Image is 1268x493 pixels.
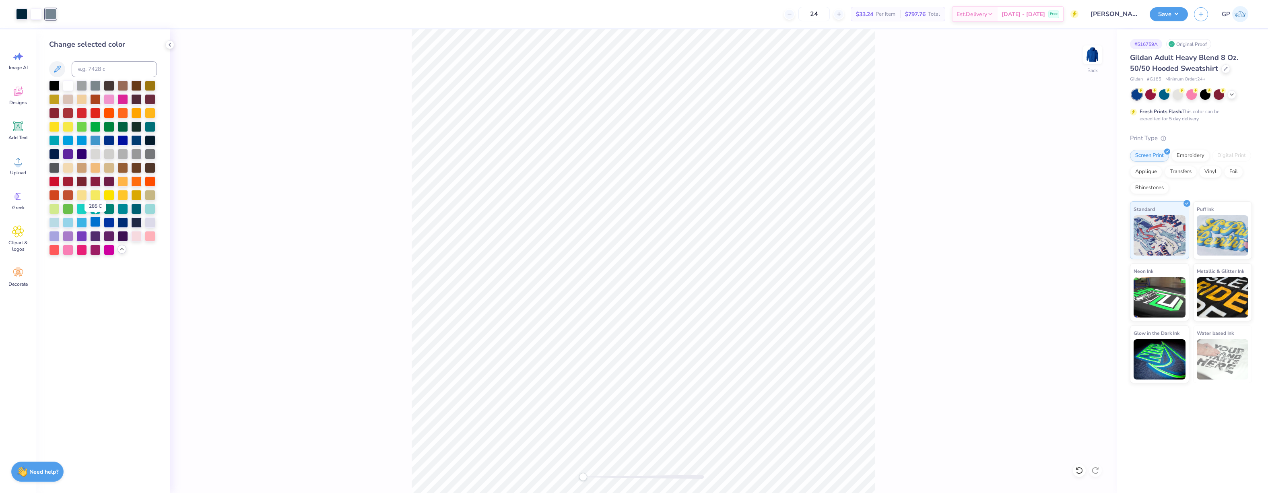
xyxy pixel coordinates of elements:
span: Minimum Order: 24 + [1165,76,1206,83]
span: Designs [9,99,27,106]
input: – – [798,7,830,21]
span: Decorate [8,281,28,287]
span: Free [1050,11,1058,17]
span: $797.76 [905,10,926,19]
div: Screen Print [1130,150,1169,162]
div: Applique [1130,166,1162,178]
span: Total [928,10,940,19]
span: Gildan Adult Heavy Blend 8 Oz. 50/50 Hooded Sweatshirt [1130,53,1238,73]
span: Upload [10,169,26,176]
span: Per Item [876,10,895,19]
span: Add Text [8,134,28,141]
a: GP [1218,6,1252,22]
span: Clipart & logos [5,239,31,252]
div: Accessibility label [579,473,587,481]
img: Back [1085,47,1101,63]
span: Metallic & Glitter Ink [1197,267,1244,275]
div: Foil [1224,166,1243,178]
div: Change selected color [49,39,157,50]
span: # G185 [1147,76,1161,83]
strong: Need help? [29,468,58,476]
img: Metallic & Glitter Ink [1197,277,1249,318]
strong: Fresh Prints Flash: [1140,108,1182,115]
span: Gildan [1130,76,1143,83]
span: Puff Ink [1197,205,1214,213]
input: e.g. 7428 c [72,61,157,77]
div: Digital Print [1212,150,1251,162]
span: GP [1222,10,1230,19]
span: $33.24 [856,10,873,19]
div: Rhinestones [1130,182,1169,194]
div: Back [1087,67,1098,74]
img: Glow in the Dark Ink [1134,339,1186,380]
span: Image AI [9,64,28,71]
img: Water based Ink [1197,339,1249,380]
span: Neon Ink [1134,267,1153,275]
div: Vinyl [1199,166,1222,178]
span: Est. Delivery [957,10,987,19]
div: Embroidery [1171,150,1210,162]
span: Water based Ink [1197,329,1234,337]
span: Glow in the Dark Ink [1134,329,1179,337]
span: Greek [12,204,25,211]
img: Neon Ink [1134,277,1186,318]
div: 285 C [85,200,106,212]
img: Puff Ink [1197,215,1249,256]
div: Original Proof [1166,39,1211,49]
div: Print Type [1130,134,1252,143]
span: [DATE] - [DATE] [1002,10,1045,19]
input: Untitled Design [1085,6,1144,22]
img: Standard [1134,215,1186,256]
div: This color can be expedited for 5 day delivery. [1140,108,1239,122]
span: Standard [1134,205,1155,213]
div: Transfers [1165,166,1197,178]
button: Save [1150,7,1188,21]
img: Germaine Penalosa [1232,6,1248,22]
div: # 516759A [1130,39,1162,49]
